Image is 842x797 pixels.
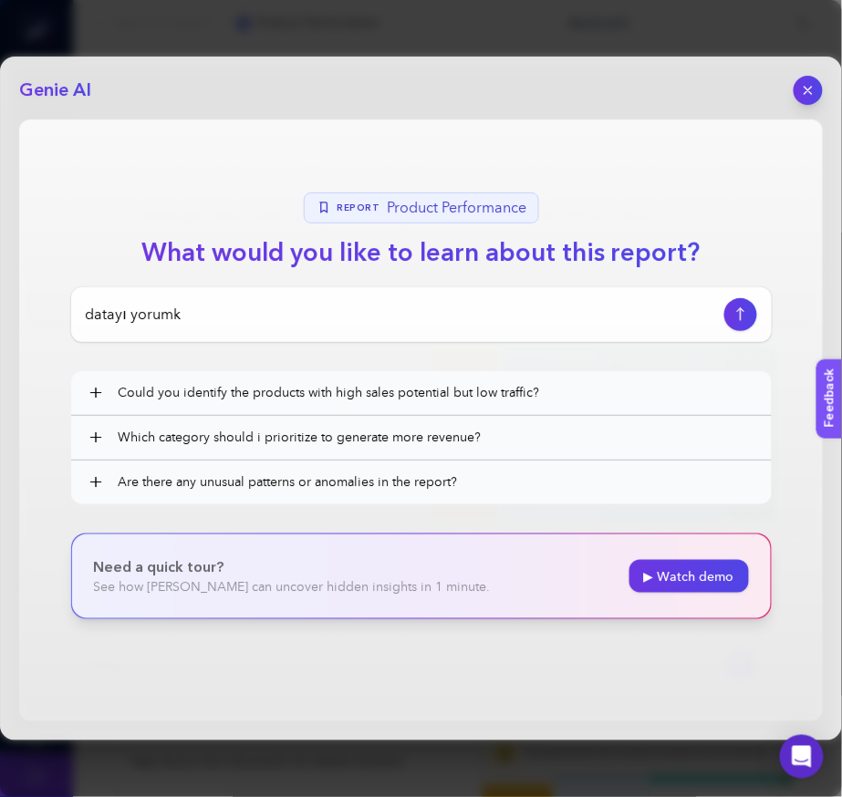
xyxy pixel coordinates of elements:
[119,384,754,402] span: Could you identify the products with high sales potential but low traffic?
[629,560,749,593] a: ▶ Watch demo
[71,461,772,504] button: +Are there any unusual patterns or anomalies in the report?
[94,578,491,596] p: See how [PERSON_NAME] can uncover hidden insights in 1 minute.
[388,197,527,219] span: Product Performance
[119,429,754,447] span: Which category should i prioritize to generate more revenue?
[11,5,69,20] span: Feedback
[86,304,717,326] input: Ask Genie anything...
[71,416,772,460] button: +Which category should i prioritize to generate more revenue?
[19,78,91,103] h2: Genie AI
[780,735,824,779] div: Open Intercom Messenger
[89,427,104,449] span: +
[89,382,104,404] span: +
[338,202,380,215] span: Report
[89,471,104,493] span: +
[127,234,715,273] h1: What would you like to learn about this report?
[71,371,772,415] button: +Could you identify the products with high sales potential but low traffic?
[94,556,491,578] p: Need a quick tour?
[119,473,754,492] span: Are there any unusual patterns or anomalies in the report?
